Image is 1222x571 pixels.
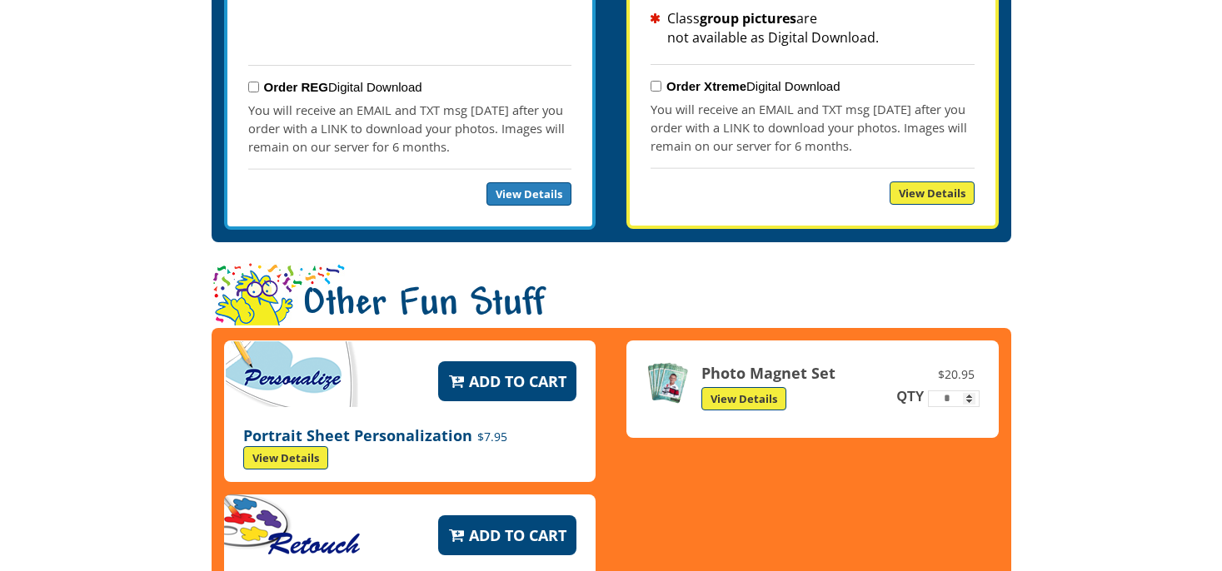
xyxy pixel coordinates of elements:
a: View Details [243,446,328,469]
strong: Photo Magnet Set [701,363,835,383]
label: QTY [895,390,925,404]
strong: group pictures [700,9,796,27]
span: $7.95 [472,429,512,444]
button: Add to Cart [438,361,576,401]
a: View Details [701,387,786,410]
p: Portrait Sheet Personalization [243,426,576,469]
label: Digital Download [666,79,840,93]
button: Add to Cart [438,515,576,555]
label: Digital Download [264,80,422,94]
a: View Details [890,181,975,205]
p: You will receive an EMAIL and TXT msg [DATE] after you order with a LINK to download your photos.... [248,101,571,156]
li: Class are not available as Digital Download. [651,9,974,47]
img: Photo Magnet Set [646,361,689,405]
p: You will receive an EMAIL and TXT msg [DATE] after you order with a LINK to download your photos.... [651,100,974,155]
span: $20.95 [933,365,980,384]
a: View Details [486,182,571,206]
strong: Order Xtreme [666,79,746,93]
strong: Order REG [264,80,329,94]
h1: Other Fun Stuff [212,263,1011,350]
